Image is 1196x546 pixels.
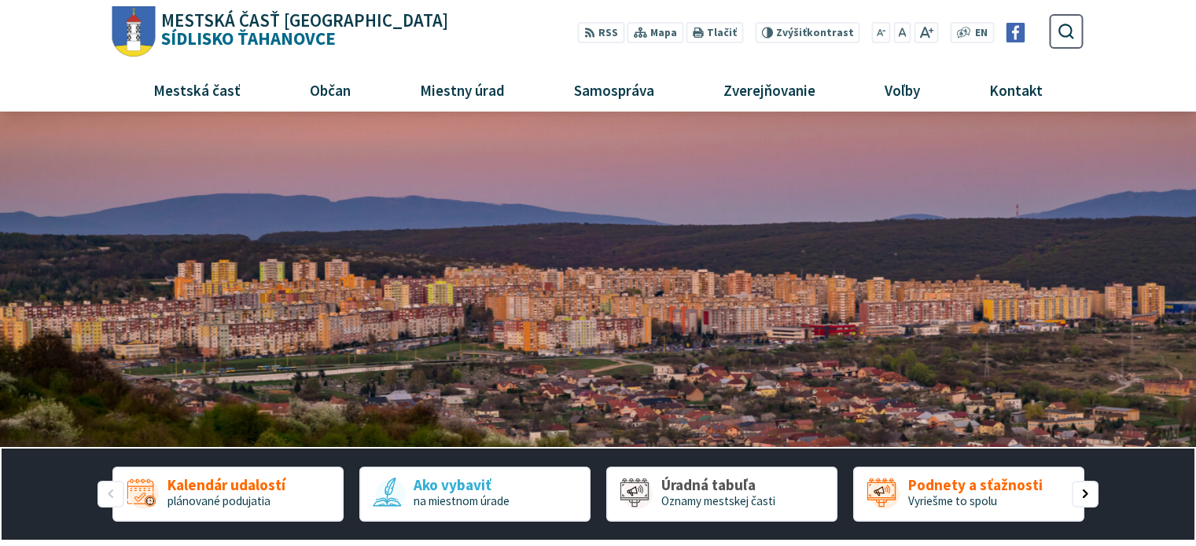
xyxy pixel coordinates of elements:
span: plánované podujatia [167,493,270,508]
span: Ako vybaviť [414,477,510,493]
a: Mestská časť [124,68,269,111]
button: Zväčšiť veľkosť písma [914,22,938,43]
a: Voľby [856,68,949,111]
span: Kalendár udalostí [167,477,285,493]
a: RSS [578,22,624,43]
div: 2 / 5 [359,467,591,522]
span: Zverejňovanie [717,68,821,111]
span: Úradná tabuľa [661,477,775,493]
a: EN [971,25,992,42]
span: Samospráva [568,68,660,111]
span: EN [975,25,988,42]
span: na miestnom úrade [414,493,510,508]
a: Kalendár udalostí plánované podujatia [112,467,344,522]
div: 4 / 5 [853,467,1084,522]
span: Tlačiť [707,27,737,39]
a: Samospráva [546,68,683,111]
span: Zvýšiť [776,26,807,39]
div: Predošlý slajd [98,481,124,508]
button: Zvýšiťkontrast [755,22,859,43]
a: Kontakt [961,68,1072,111]
a: Mapa [627,22,683,43]
div: Nasledujúci slajd [1072,481,1098,508]
span: Podnety a sťažnosti [908,477,1043,493]
span: Mestská časť [147,68,246,111]
a: Podnety a sťažnosti Vyriešme to spolu [853,467,1084,522]
span: Mestská časť [GEOGRAPHIC_DATA] [161,12,448,30]
span: Vyriešme to spolu [908,493,997,508]
span: Voľby [879,68,926,111]
h1: Sídlisko Ťahanovce [156,12,449,48]
button: Tlačiť [686,22,743,43]
a: Miestny úrad [391,68,533,111]
div: 1 / 5 [112,467,344,522]
button: Zmenšiť veľkosť písma [872,22,891,43]
span: Mapa [650,25,677,42]
a: Zverejňovanie [695,68,845,111]
img: Prejsť na domovskú stránku [112,6,156,57]
span: RSS [598,25,618,42]
div: 3 / 5 [606,467,837,522]
span: kontrast [776,27,854,39]
span: Kontakt [984,68,1049,111]
a: Logo Sídlisko Ťahanovce, prejsť na domovskú stránku. [112,6,448,57]
span: Oznamy mestskej časti [661,493,775,508]
a: Ako vybaviť na miestnom úrade [359,467,591,522]
a: Občan [281,68,379,111]
img: Prejsť na Facebook stránku [1006,23,1025,42]
button: Nastaviť pôvodnú veľkosť písma [893,22,911,43]
span: Občan [304,68,356,111]
span: Miestny úrad [414,68,510,111]
a: Úradná tabuľa Oznamy mestskej časti [606,467,837,522]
